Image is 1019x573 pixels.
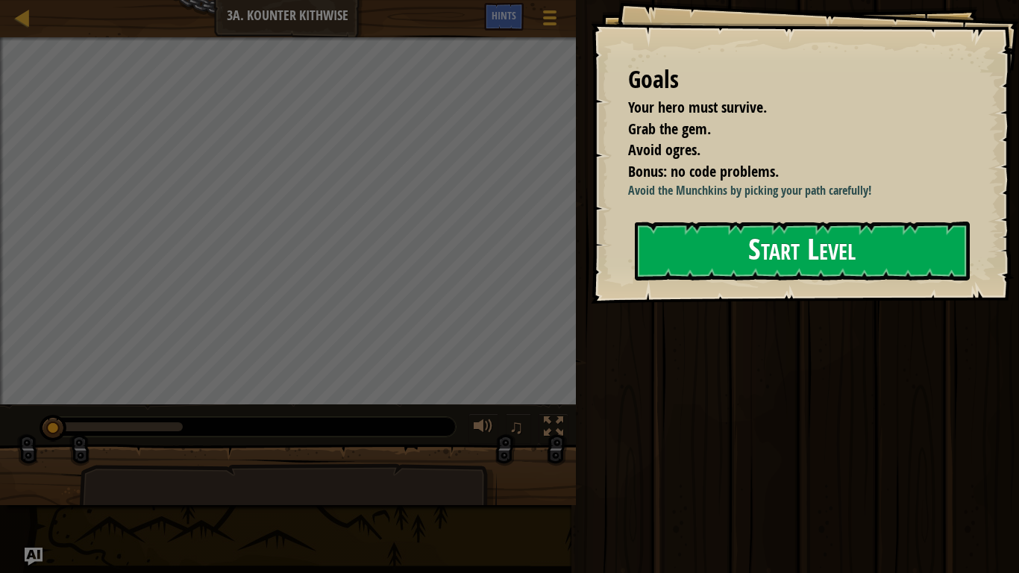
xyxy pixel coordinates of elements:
button: Ask AI [25,548,43,566]
li: Avoid ogres. [609,140,963,161]
p: Avoid the Munchkins by picking your path carefully! [628,182,978,199]
span: Avoid ogres. [628,140,700,160]
span: Hints [492,8,516,22]
span: Your hero must survive. [628,97,767,117]
button: Adjust volume [468,413,498,444]
li: Grab the gem. [609,119,963,140]
span: ♫ [509,416,524,438]
div: Goals [628,63,967,97]
button: Toggle fullscreen [539,413,568,444]
button: Show game menu [531,3,568,38]
button: ♫ [506,413,531,444]
li: Your hero must survive. [609,97,963,119]
button: Start Level [635,222,970,281]
li: Bonus: no code problems. [609,161,963,183]
span: Grab the gem. [628,119,711,139]
span: Bonus: no code problems. [628,161,779,181]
